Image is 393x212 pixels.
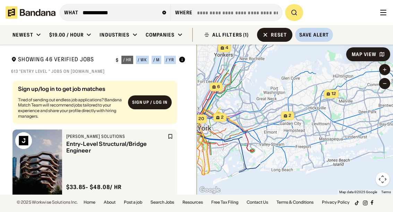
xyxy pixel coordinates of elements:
span: 12 [331,91,336,97]
div: Tired of sending out endless job applications? Bandana Match Team will recommend jobs tailored to... [18,97,122,119]
a: Search Jobs [151,200,174,204]
div: grid [11,78,186,195]
img: Google [198,186,221,195]
a: Terms (opens in new tab) [381,190,391,194]
a: About [104,200,116,204]
div: what [64,9,78,16]
a: Post a job [124,200,142,204]
div: $19.00 / hour [49,32,84,38]
a: Resources [182,200,203,204]
div: / yr [166,58,174,62]
a: Privacy Policy [322,200,350,204]
span: 2 [221,115,224,120]
a: Free Tax Filing [211,200,238,204]
div: Reset [271,32,287,37]
a: Terms & Conditions [276,200,314,204]
div: Industries [100,32,129,38]
span: Map data ©2025 Google [339,190,377,194]
div: Save Alert [299,32,329,38]
div: [PERSON_NAME] Solutions [66,134,166,139]
div: Sign up/log in to get job matches [18,86,122,97]
a: Contact Us [247,200,268,204]
div: Showing 46 Verified Jobs [11,56,110,64]
img: Bandana logotype [6,6,55,19]
span: 4 [225,45,228,51]
a: Open this area in Google Maps (opens a new window) [198,186,221,195]
div: $ [116,57,119,63]
span: 6 [217,84,220,90]
span: 20 [198,116,204,122]
div: / wk [138,58,147,62]
div: © 2025 Workwise Solutions Inc. [17,200,78,204]
div: Entry-Level Structural/Bridge Engineer [66,141,166,154]
div: Sign up / Log in [132,100,168,105]
div: Newest [12,32,33,38]
div: Companies [146,32,175,38]
div: Map View [352,52,376,57]
a: Home [84,200,95,204]
div: ALL FILTERS (1) [212,32,249,37]
img: Jacobs Solutions logo [15,132,32,149]
span: 2 [289,113,291,119]
div: Where [175,9,193,16]
button: Map camera controls [376,172,390,186]
div: 613 "Entry level " jobs on [DOMAIN_NAME] [11,69,186,74]
div: / hr [123,58,131,62]
div: / m [153,58,160,62]
div: $ 33.85 - $48.08 / hr [66,183,122,191]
